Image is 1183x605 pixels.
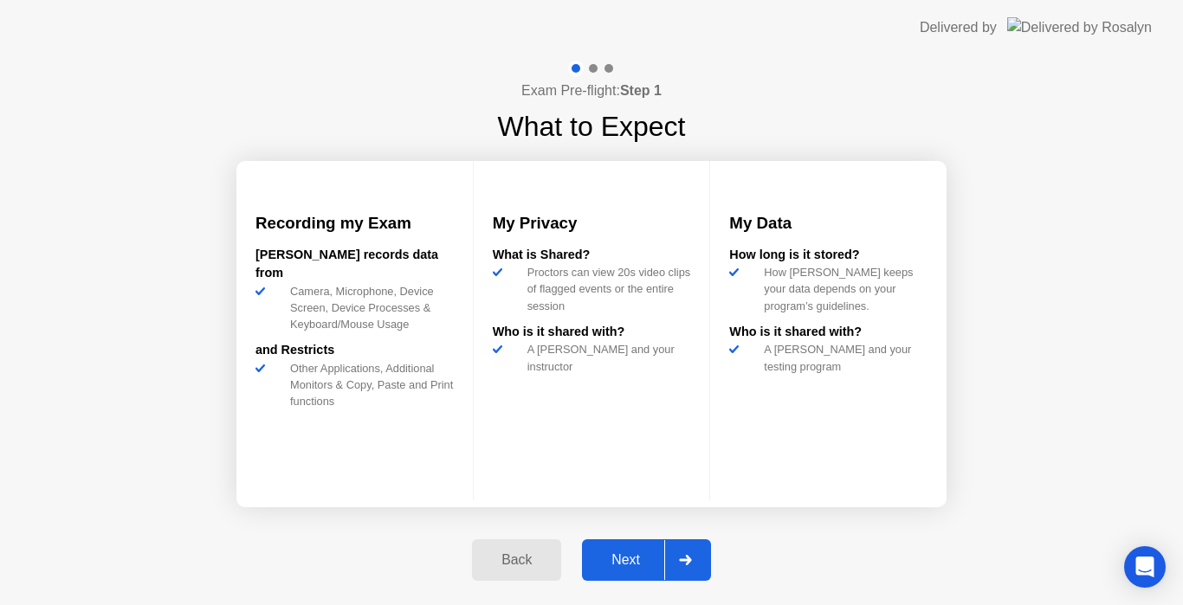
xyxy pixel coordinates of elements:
[283,283,454,333] div: Camera, Microphone, Device Screen, Device Processes & Keyboard/Mouse Usage
[521,80,662,101] h4: Exam Pre-flight:
[757,341,928,374] div: A [PERSON_NAME] and your testing program
[520,264,691,314] div: Proctors can view 20s video clips of flagged events or the entire session
[620,83,662,98] b: Step 1
[477,552,556,568] div: Back
[493,323,691,342] div: Who is it shared with?
[255,341,454,360] div: and Restricts
[920,17,997,38] div: Delivered by
[729,323,928,342] div: Who is it shared with?
[729,211,928,235] h3: My Data
[729,246,928,265] div: How long is it stored?
[493,246,691,265] div: What is Shared?
[255,246,454,283] div: [PERSON_NAME] records data from
[283,360,454,410] div: Other Applications, Additional Monitors & Copy, Paste and Print functions
[493,211,691,235] h3: My Privacy
[255,211,454,235] h3: Recording my Exam
[1124,546,1166,588] div: Open Intercom Messenger
[472,539,561,581] button: Back
[587,552,664,568] div: Next
[498,106,686,147] h1: What to Expect
[582,539,711,581] button: Next
[757,264,928,314] div: How [PERSON_NAME] keeps your data depends on your program’s guidelines.
[1007,17,1152,37] img: Delivered by Rosalyn
[520,341,691,374] div: A [PERSON_NAME] and your instructor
